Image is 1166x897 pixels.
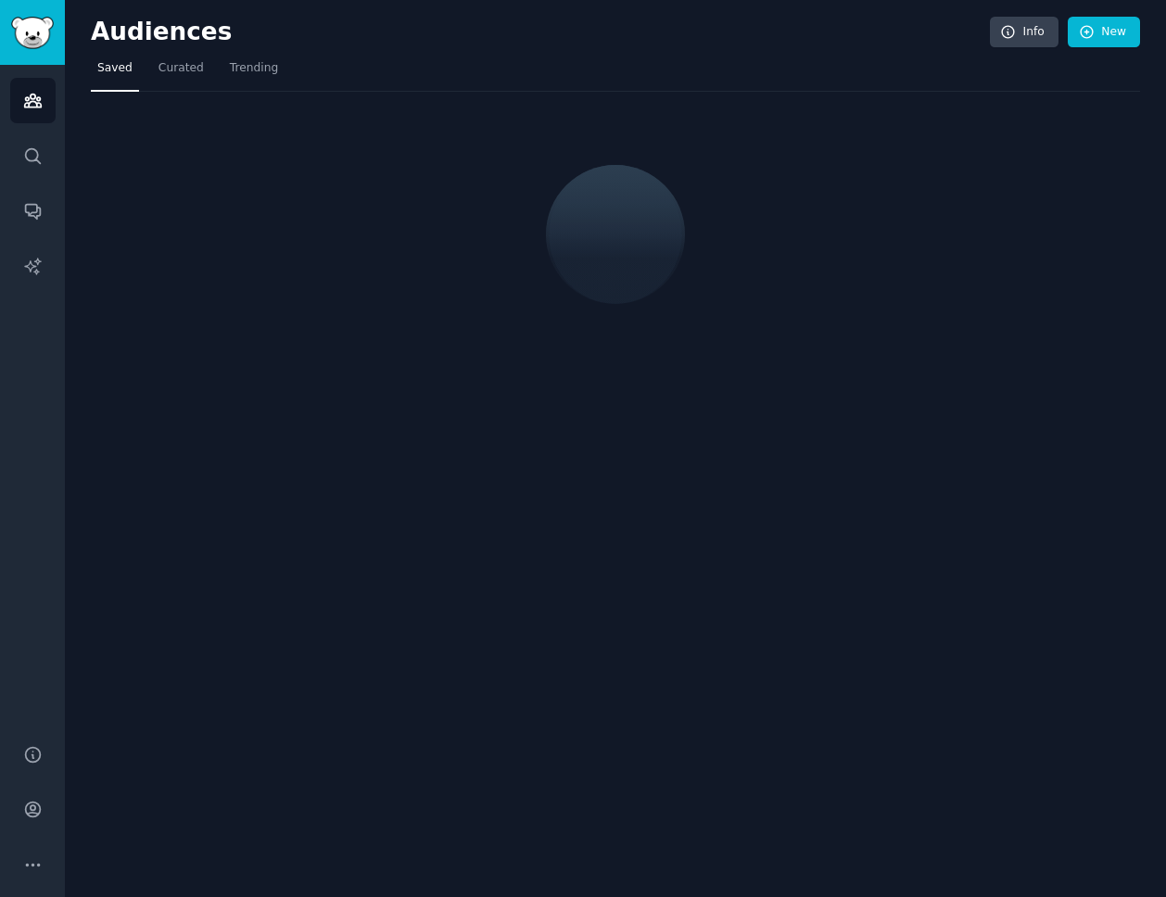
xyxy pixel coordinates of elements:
span: Trending [230,60,278,77]
span: Curated [158,60,204,77]
a: New [1068,17,1140,48]
img: GummySearch logo [11,17,54,49]
h2: Audiences [91,18,990,47]
a: Info [990,17,1058,48]
a: Curated [152,54,210,92]
a: Trending [223,54,285,92]
a: Saved [91,54,139,92]
span: Saved [97,60,133,77]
